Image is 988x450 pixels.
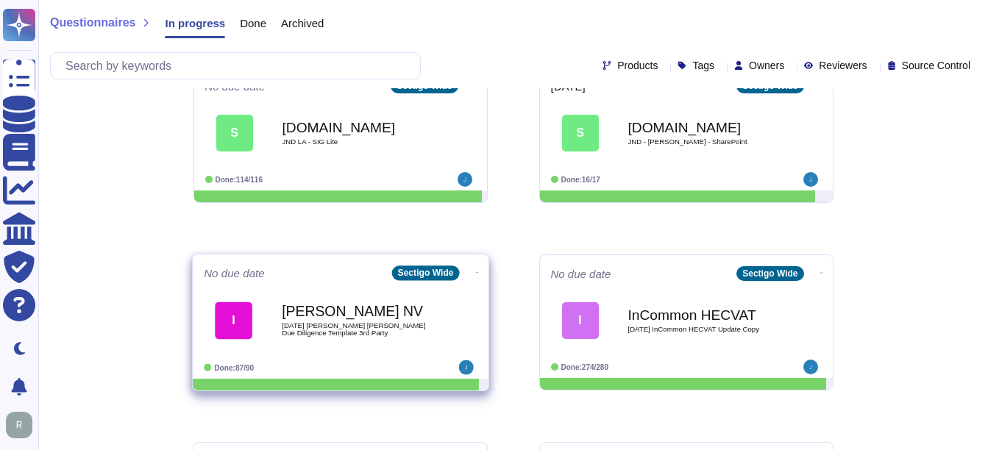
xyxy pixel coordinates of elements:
b: InCommon HECVAT [628,308,775,322]
span: Owners [749,60,784,71]
span: JND - [PERSON_NAME] - SharePoint [628,138,775,146]
img: user [803,172,818,187]
div: Sectigo Wide [736,266,803,281]
span: Source Control [902,60,970,71]
span: [DATE] InCommon HECVAT Update Copy [628,326,775,333]
span: [DATE] [PERSON_NAME] [PERSON_NAME] Due Diligence Template 3rd Party [282,322,430,336]
span: Archived [281,18,324,29]
img: user [6,412,32,438]
span: Done: 274/280 [561,363,609,371]
div: I [215,301,252,339]
div: S [562,115,599,151]
div: S [216,115,253,151]
b: [PERSON_NAME] NV [282,304,430,318]
span: Reviewers [819,60,867,71]
span: Tags [692,60,714,71]
div: Sectigo Wide [391,265,459,280]
span: In progress [165,18,225,29]
img: user [803,360,818,374]
span: Done: 16/17 [561,176,600,184]
div: I [562,302,599,339]
span: JND LA - SIG Lite [282,138,430,146]
b: [DOMAIN_NAME] [628,121,775,135]
span: Questionnaires [50,17,135,29]
span: No due date [204,268,265,279]
img: user [458,360,473,375]
span: No due date [205,81,266,92]
img: user [458,172,472,187]
input: Search by keywords [58,53,420,79]
span: Products [617,60,658,71]
span: Done: 87/90 [214,363,254,371]
span: Done: 114/116 [216,176,263,184]
button: user [3,409,43,441]
span: Done [240,18,266,29]
span: [DATE] [551,81,586,92]
span: No due date [551,268,611,279]
b: [DOMAIN_NAME] [282,121,430,135]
